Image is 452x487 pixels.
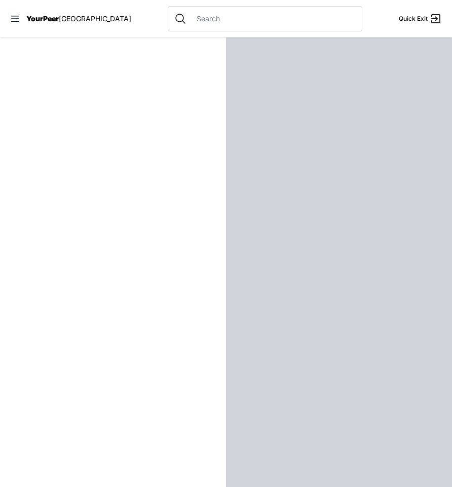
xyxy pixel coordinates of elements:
a: Quick Exit [399,13,442,25]
span: [GEOGRAPHIC_DATA] [59,14,131,23]
span: Quick Exit [399,15,428,23]
input: Search [191,14,356,24]
a: YourPeer[GEOGRAPHIC_DATA] [26,16,131,22]
span: YourPeer [26,14,59,23]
